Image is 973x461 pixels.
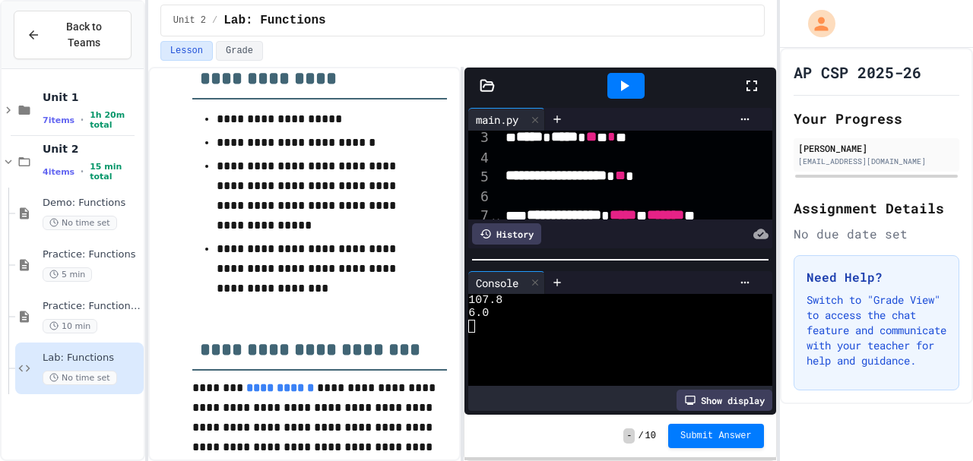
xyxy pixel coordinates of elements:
[223,11,325,30] span: Lab: Functions
[81,114,84,126] span: •
[43,248,141,261] span: Practice: Functions
[645,430,656,442] span: 10
[468,271,545,294] div: Console
[468,148,491,167] div: 4
[90,162,141,182] span: 15 min total
[472,223,541,245] div: History
[43,319,97,333] span: 10 min
[638,430,643,442] span: /
[43,352,141,365] span: Lab: Functions
[216,41,263,61] button: Grade
[792,6,839,41] div: My Account
[43,300,141,313] span: Practice: Functions, cont.
[43,216,117,230] span: No time set
[668,424,764,448] button: Submit Answer
[623,428,635,444] span: -
[468,275,526,291] div: Console
[43,142,141,156] span: Unit 2
[491,209,501,225] span: Fold line
[468,187,491,206] div: 6
[468,112,526,128] div: main.py
[43,115,74,125] span: 7 items
[43,267,92,282] span: 5 min
[468,108,545,131] div: main.py
[680,430,752,442] span: Submit Answer
[173,14,206,27] span: Unit 2
[49,19,119,51] span: Back to Teams
[794,108,959,129] h2: Your Progress
[794,197,959,219] h2: Assignment Details
[43,90,141,104] span: Unit 1
[794,62,921,83] h1: AP CSP 2025-26
[501,85,772,308] div: To enrich screen reader interactions, please activate Accessibility in Grammarly extension settings
[468,128,491,147] div: 3
[160,41,213,61] button: Lesson
[212,14,217,27] span: /
[43,167,74,177] span: 4 items
[798,156,955,167] div: [EMAIL_ADDRESS][DOMAIN_NAME]
[81,166,84,178] span: •
[677,390,772,411] div: Show display
[807,268,946,286] h3: Need Help?
[468,294,502,307] span: 107.8
[43,371,117,385] span: No time set
[43,197,141,210] span: Demo: Functions
[468,206,491,226] div: 7
[798,141,955,155] div: [PERSON_NAME]
[468,307,489,320] span: 6.0
[90,110,141,130] span: 1h 20m total
[794,225,959,243] div: No due date set
[14,11,132,59] button: Back to Teams
[468,167,491,187] div: 5
[807,292,946,368] p: Switch to "Grade View" to access the chat feature and communicate with your teacher for help and ...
